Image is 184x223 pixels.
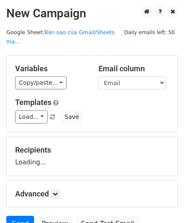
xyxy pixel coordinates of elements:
h5: Advanced [15,189,169,199]
button: Save [61,110,83,124]
span: Daily emails left: 50 [121,28,178,37]
a: Bản sao của Gmail/Sheets ma... [6,29,115,45]
h5: Variables [15,64,86,73]
h5: Recipients [15,145,169,155]
a: Templates [15,98,51,107]
h2: New Campaign [6,6,178,21]
a: Copy/paste... [15,76,67,89]
div: Loading... [15,145,169,167]
small: Google Sheet: [6,29,115,45]
a: Load... [15,110,48,124]
h5: Email column [99,64,169,73]
a: Daily emails left: 50 [121,29,178,35]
